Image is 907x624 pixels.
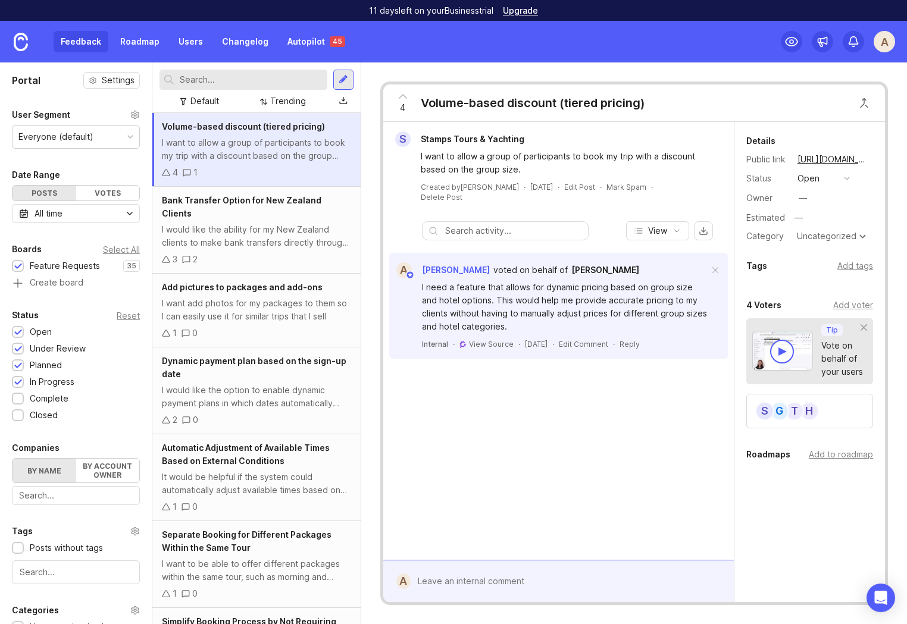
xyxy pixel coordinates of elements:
a: Bank Transfer Option for New Zealand ClientsI would like the ability for my New Zealand clients t... [152,187,361,274]
div: Votes [76,186,140,200]
a: Roadmap [113,31,167,52]
div: User Segment [12,108,70,122]
div: Tags [12,524,33,538]
div: Closed [30,409,58,422]
div: · [613,339,615,349]
div: 4 [173,166,178,179]
div: 0 [193,413,198,427]
div: Open Intercom Messenger [867,584,895,612]
img: Canny Home [14,33,28,51]
div: I want to be able to offer different packages within the same tour, such as morning and afternoon... [162,557,351,584]
a: Separate Booking for Different Packages Within the Same TourI want to be able to offer different ... [152,521,361,608]
div: Internal [422,339,448,349]
span: Bank Transfer Option for New Zealand Clients [162,195,321,218]
span: View [648,225,667,237]
a: [DATE] [530,182,553,192]
button: View [626,221,689,240]
div: 1 [173,587,177,600]
div: Owner [746,192,788,205]
img: gong [459,341,467,348]
div: I want to allow a group of participants to book my trip with a discount based on the group size. [421,150,710,176]
div: Category [746,230,788,243]
div: 2 [193,253,198,266]
button: A [874,31,895,52]
div: Everyone (default) [18,130,93,143]
span: [PERSON_NAME] [422,265,490,275]
div: 3 [173,253,177,266]
span: Volume-based discount (tiered pricing) [162,121,325,131]
div: 4 Voters [746,298,781,312]
a: SStamps Tours & Yachting [388,131,534,147]
div: Boards [12,242,42,256]
svg: toggle icon [120,209,139,218]
a: [PERSON_NAME] [571,264,639,277]
span: Settings [102,74,135,86]
span: Automatic Adjustment of Available Times Based on External Conditions [162,443,330,466]
a: Create board [12,278,140,289]
a: A[PERSON_NAME] [389,262,490,278]
div: Under Review [30,342,86,355]
div: I would like the ability for my New Zealand clients to make bank transfers directly through WeTra... [162,223,351,249]
div: All time [35,207,62,220]
div: — [799,192,807,205]
div: open [797,172,820,185]
div: Open [30,325,52,338]
a: Dynamic payment plan based on the sign-up dateI would like the option to enable dynamic payment p... [152,347,361,434]
div: Posts without tags [30,541,103,554]
div: Created by [PERSON_NAME] [421,182,519,192]
div: · [518,339,520,349]
div: Reset [117,312,140,319]
div: Edit Post [564,182,595,192]
div: T [785,402,804,421]
div: Planned [30,359,62,372]
div: Vote on behalf of your users [821,339,863,378]
span: View Source [469,340,514,349]
img: member badge [405,271,414,280]
p: 35 [127,261,136,271]
div: A [396,573,411,589]
div: Estimated [746,214,785,222]
div: Details [746,134,775,148]
button: Close button [852,91,876,115]
div: Add voter [833,299,873,312]
div: Edit Comment [559,339,608,349]
button: Mark Spam [606,182,646,192]
div: Companies [12,441,60,455]
p: Tip [826,325,838,335]
a: Autopilot 45 [280,31,352,52]
div: Status [12,308,39,322]
input: Search... [20,566,132,579]
span: Add pictures to packages and add-ons [162,282,323,292]
input: Search... [180,73,323,86]
button: export comments [694,221,713,240]
span: [PERSON_NAME] [571,265,639,275]
a: Volume-based discount (tiered pricing)I want to allow a group of participants to book my trip wit... [152,113,361,187]
div: Status [746,172,788,185]
div: In Progress [30,375,74,388]
div: 0 [192,587,198,600]
div: I need a feature that allows for dynamic pricing based on group size and hotel options. This woul... [422,281,709,333]
div: Delete Post [421,192,462,202]
div: I would like the option to enable dynamic payment plans in which dates automatically change depen... [162,384,351,410]
button: Settings [83,72,140,89]
span: Dynamic payment plan based on the sign-up date [162,356,346,379]
a: [URL][DOMAIN_NAME] [794,152,873,167]
a: Automatic Adjustment of Available Times Based on External ConditionsIt would be helpful if the sy... [152,434,361,521]
div: Tags [746,259,767,273]
div: · [651,182,653,192]
input: Search activity... [445,224,582,237]
input: Search... [19,489,133,502]
span: [DATE] [525,339,548,349]
img: video-thumbnail-vote-d41b83416815613422e2ca741bf692cc.jpg [752,331,813,371]
span: Separate Booking for Different Packages Within the Same Tour [162,529,331,553]
div: A [396,262,412,278]
p: 11 days left on your Business trial [369,5,493,17]
div: 1 [193,166,198,179]
a: Add pictures to packages and add-onsI want add photos for my packages to them so I can easily use... [152,274,361,347]
div: Categories [12,603,59,617]
div: S [755,402,774,421]
div: 2 [173,413,177,427]
div: voted on behalf of [493,264,568,277]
